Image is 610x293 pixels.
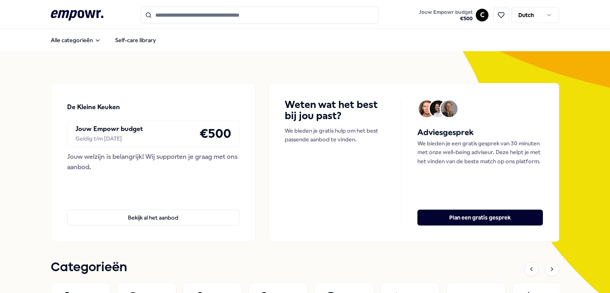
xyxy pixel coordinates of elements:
p: We bieden je een gratis gesprek van 30 minuten met onze well-being adviseur. Deze helpt je met he... [417,139,543,166]
a: Self-care library [109,32,162,48]
input: Search for products, categories or subcategories [141,6,379,24]
img: Avatar [430,100,446,117]
h1: Categorieën [51,258,127,278]
nav: Main [44,32,162,48]
span: € 500 [419,15,473,22]
p: We bieden je gratis hulp om het best passende aanbod te vinden. [285,126,385,144]
button: Alle categorieën [44,32,107,48]
a: Bekijk al het aanbod [67,197,239,226]
span: Jouw Empowr budget [419,9,473,15]
button: Bekijk al het aanbod [67,210,239,226]
div: Geldig t/m [DATE] [75,134,143,143]
h5: Adviesgesprek [417,126,543,139]
h4: Weten wat het best bij jou past? [285,99,385,121]
img: Avatar [441,100,457,117]
button: C [476,9,488,21]
a: Jouw Empowr budget€500 [416,7,476,23]
button: Plan een gratis gesprek [417,210,543,226]
p: De Kleine Keuken [67,102,120,112]
img: Avatar [419,100,435,117]
button: Jouw Empowr budget€500 [417,8,474,23]
h4: € 500 [199,123,231,143]
div: Jouw welzijn is belangrijk! Wij supporten je graag met ons aanbod. [67,152,239,172]
p: Jouw Empowr budget [75,124,143,134]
